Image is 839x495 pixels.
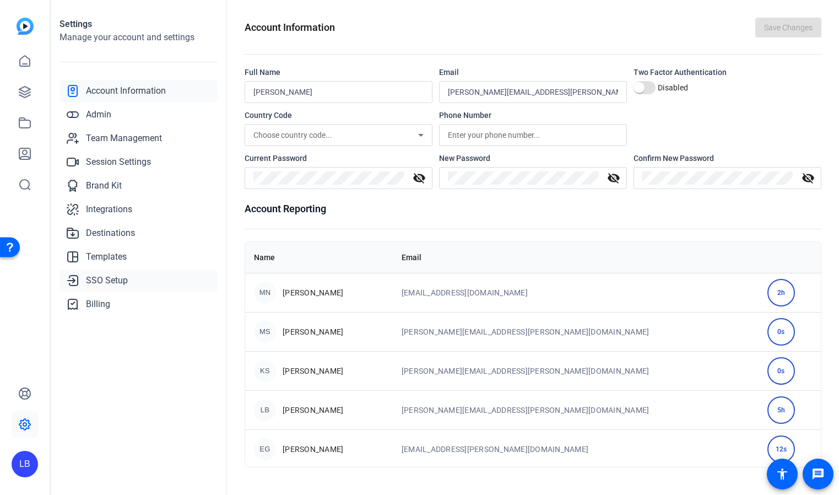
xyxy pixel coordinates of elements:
[656,82,688,93] label: Disabled
[86,155,151,169] span: Session Settings
[253,85,424,99] input: Enter your name...
[393,273,759,312] td: [EMAIL_ADDRESS][DOMAIN_NAME]
[245,67,432,78] div: Full Name
[59,246,218,268] a: Templates
[59,31,218,44] h2: Manage your account and settings
[86,298,110,311] span: Billing
[767,318,795,346] div: 0s
[254,321,276,343] div: MS
[86,108,111,121] span: Admin
[634,67,821,78] div: Two Factor Authentication
[439,110,627,121] div: Phone Number
[86,274,128,287] span: SSO Setup
[393,390,759,429] td: [PERSON_NAME][EMAIL_ADDRESS][PERSON_NAME][DOMAIN_NAME]
[245,201,821,217] h1: Account Reporting
[600,171,627,185] mat-icon: visibility_off
[393,429,759,469] td: [EMAIL_ADDRESS][PERSON_NAME][DOMAIN_NAME]
[767,396,795,424] div: 5h
[86,227,135,240] span: Destinations
[59,104,218,126] a: Admin
[254,399,276,421] div: LB
[283,444,343,455] span: [PERSON_NAME]
[59,293,218,315] a: Billing
[776,467,789,481] mat-icon: accessibility
[59,18,218,31] h1: Settings
[393,242,759,273] th: Email
[439,153,627,164] div: New Password
[245,20,335,35] h1: Account Information
[795,171,821,185] mat-icon: visibility_off
[86,179,122,192] span: Brand Kit
[439,67,627,78] div: Email
[448,85,618,99] input: Enter your email...
[406,171,432,185] mat-icon: visibility_off
[283,365,343,376] span: [PERSON_NAME]
[245,153,432,164] div: Current Password
[254,438,276,460] div: EG
[634,153,821,164] div: Confirm New Password
[245,110,432,121] div: Country Code
[811,467,825,481] mat-icon: message
[767,279,795,306] div: 2h
[59,198,218,220] a: Integrations
[59,270,218,292] a: SSO Setup
[283,405,343,416] span: [PERSON_NAME]
[767,357,795,385] div: 0s
[254,282,276,304] div: MN
[59,222,218,244] a: Destinations
[17,18,34,35] img: blue-gradient.svg
[283,287,343,298] span: [PERSON_NAME]
[59,151,218,173] a: Session Settings
[283,326,343,337] span: [PERSON_NAME]
[448,128,618,142] input: Enter your phone number...
[59,80,218,102] a: Account Information
[253,131,332,139] span: Choose country code...
[393,351,759,390] td: [PERSON_NAME][EMAIL_ADDRESS][PERSON_NAME][DOMAIN_NAME]
[86,250,127,263] span: Templates
[86,132,162,145] span: Team Management
[86,84,166,98] span: Account Information
[254,360,276,382] div: KS
[59,127,218,149] a: Team Management
[59,175,218,197] a: Brand Kit
[12,451,38,477] div: LB
[393,312,759,351] td: [PERSON_NAME][EMAIL_ADDRESS][PERSON_NAME][DOMAIN_NAME]
[86,203,132,216] span: Integrations
[245,242,393,273] th: Name
[767,435,795,463] div: 12s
